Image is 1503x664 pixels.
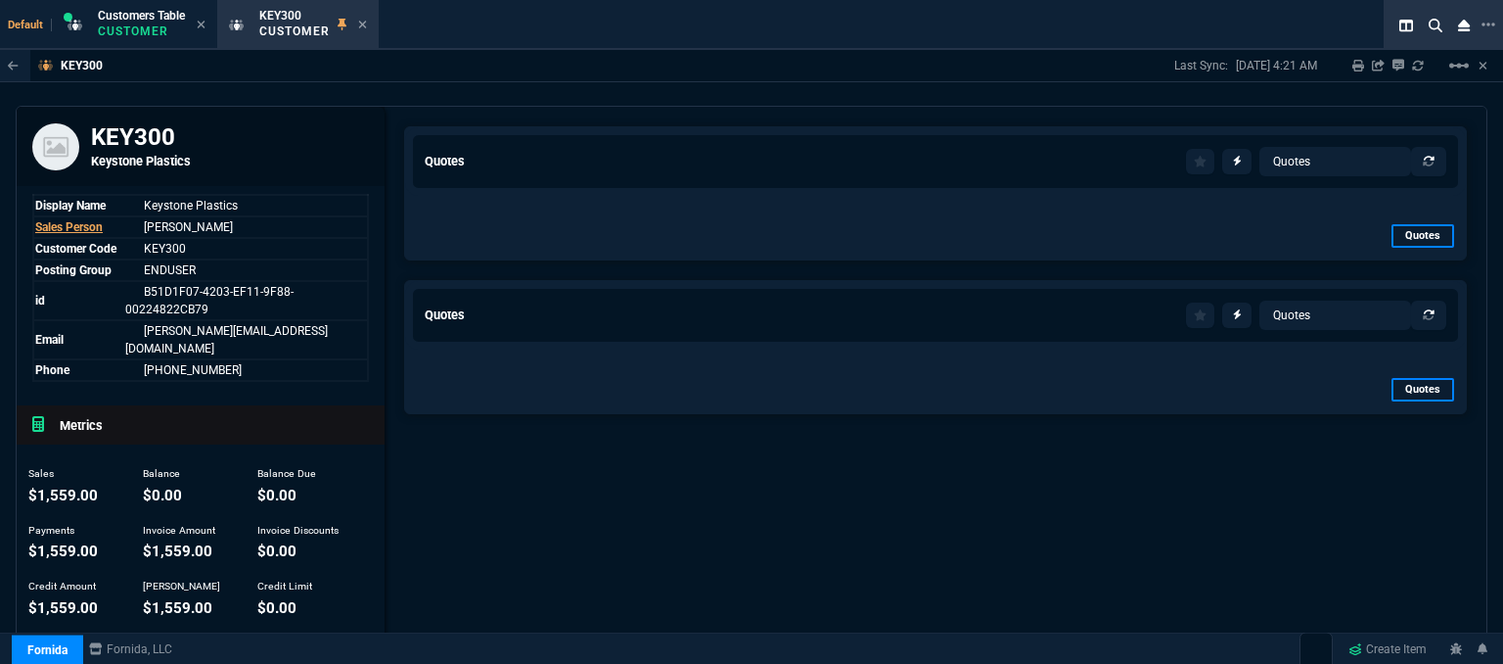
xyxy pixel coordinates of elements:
p: Customer [259,24,330,39]
h3: KEY300 [91,122,369,152]
span: Display Name [35,199,106,213]
span: Sales Person [35,220,103,234]
h5: Keystone Plastics [91,152,369,170]
a: Hide Workbench [1479,58,1487,73]
span: KEY300 [259,9,301,23]
h5: Quotes [425,152,465,170]
a: msbcCompanyName [83,640,178,658]
p: Quotes [1391,378,1454,402]
nx-icon: Search [1421,14,1450,37]
span: Credit Amount [28,580,96,593]
p: KEY300 [61,58,103,73]
span: sales [28,487,98,504]
nx-icon: Close Tab [197,18,205,33]
nx-icon: Close Workbench [1450,14,1478,37]
nx-icon: Close Tab [358,18,367,33]
span: See Marketplace Order [125,285,294,316]
span: Invoice Discounts [257,524,339,537]
nx-icon: Split Panels [1391,14,1421,37]
span: Email [35,333,64,347]
span: Phone [35,363,69,377]
span: Payments [28,524,74,537]
p: Quotes [1391,224,1454,248]
span: Default [8,19,52,31]
tr: Name [33,359,368,381]
span: Customer Type [144,263,196,277]
span: creditAmount [28,599,98,617]
h5: Metrics [60,416,377,435]
span: balanceDue [257,487,296,504]
span: Balance [143,467,180,480]
h5: Quotes [425,306,465,324]
span: balance [143,487,182,504]
span: Sales [28,467,54,480]
span: Name [144,199,238,213]
span: debitAmount [143,599,212,617]
tr: See Marketplace Order [33,281,368,320]
span: Name [144,363,242,377]
span: Posting Group [35,263,112,277]
span: invoiceAmount [143,543,212,560]
tr: Name [33,238,368,260]
a: [PERSON_NAME] [144,220,233,234]
a: Create Item [1341,635,1435,664]
span: Customer Code [35,242,116,256]
span: Credit Limit [257,580,312,593]
tr: Name [33,195,368,216]
nx-icon: Back to Table [8,59,19,72]
p: [DATE] 4:21 AM [1236,58,1317,73]
nx-icon: Open New Tab [1481,16,1495,34]
span: Name [125,324,328,356]
span: Balance Due [257,467,316,480]
tr: undefined [33,216,368,238]
span: [PERSON_NAME] [143,580,220,593]
span: invoiceDiscounts [257,543,296,560]
span: Invoice Amount [143,524,215,537]
span: creditLimit [257,599,296,617]
p: Last Sync: [1174,58,1236,73]
tr: Name [33,320,368,359]
mat-icon: Example home icon [1447,54,1471,77]
span: id [35,294,45,308]
p: Customer [98,24,185,39]
span: Customers Table [98,9,185,23]
span: payments [28,543,98,560]
a: Name [144,242,186,256]
tr: Customer Type [33,260,368,281]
